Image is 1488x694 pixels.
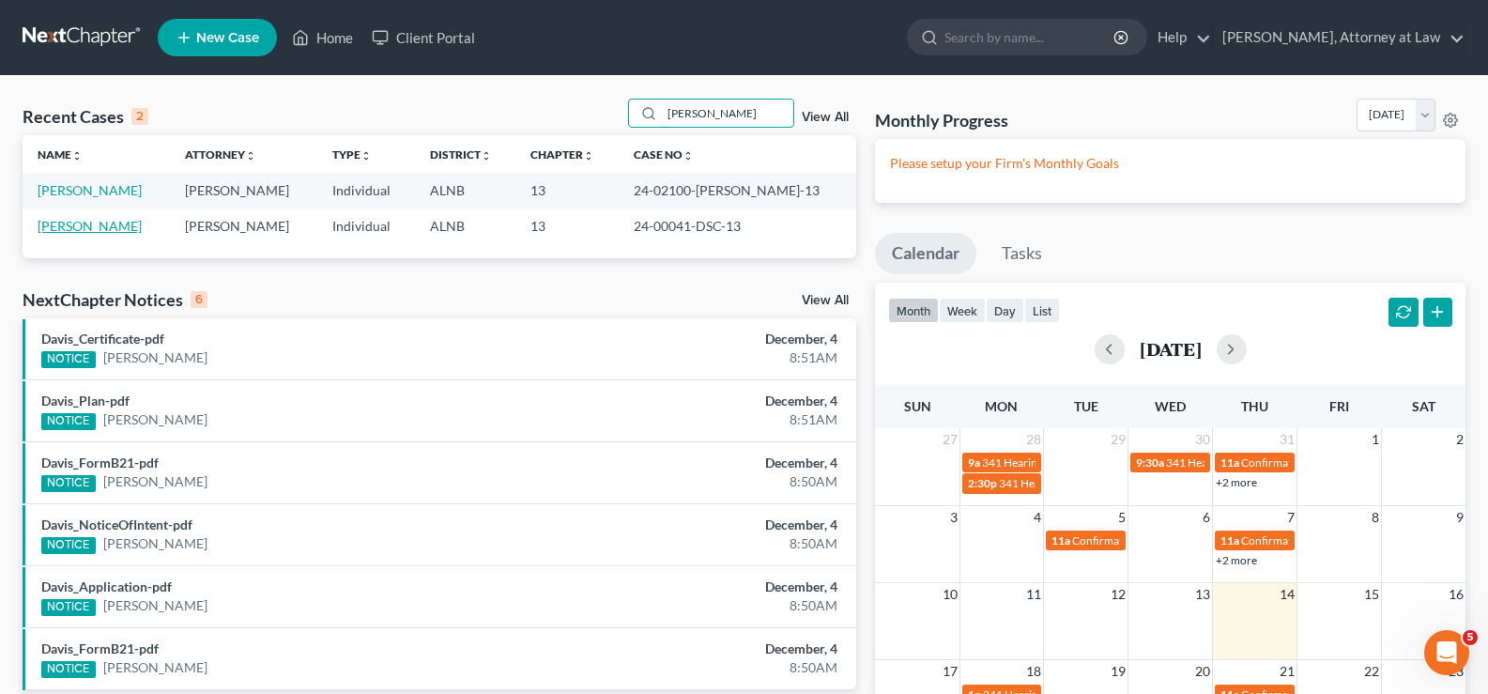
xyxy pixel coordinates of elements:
span: 9a [968,455,980,470]
a: Davis_Certificate-pdf [41,331,164,347]
span: Tue [1074,398,1098,414]
a: Chapterunfold_more [530,147,594,162]
div: December, 4 [585,640,837,658]
span: 20 [1193,660,1212,683]
i: unfold_more [683,150,694,162]
span: 29 [1109,428,1128,451]
span: 341 Hearing for [PERSON_NAME] [1166,455,1334,470]
a: Calendar [875,233,976,274]
a: +2 more [1216,475,1257,489]
div: NOTICE [41,351,96,368]
a: View All [802,294,849,307]
span: 19 [1109,660,1128,683]
div: December, 4 [585,330,837,348]
iframe: Intercom live chat [1424,630,1469,675]
a: Home [283,21,362,54]
div: December, 4 [585,578,837,596]
a: [PERSON_NAME] [103,658,207,677]
input: Search by name... [662,100,793,127]
td: ALNB [415,208,516,243]
a: [PERSON_NAME] [103,534,207,553]
div: NOTICE [41,599,96,616]
i: unfold_more [71,150,83,162]
span: Thu [1241,398,1268,414]
span: 7 [1285,506,1296,529]
a: Davis_FormB21-pdf [41,455,159,470]
a: [PERSON_NAME] [103,410,207,429]
td: 13 [515,173,619,208]
a: [PERSON_NAME] [38,218,142,234]
i: unfold_more [481,150,492,162]
div: December, 4 [585,516,837,534]
div: 8:50AM [585,596,837,615]
a: View All [802,111,849,124]
td: Individual [317,173,414,208]
button: week [939,298,986,323]
span: 17 [941,660,959,683]
td: [PERSON_NAME] [170,208,317,243]
button: day [986,298,1024,323]
span: 4 [1032,506,1043,529]
span: 11 [1024,583,1043,606]
span: 15 [1362,583,1381,606]
a: Attorneyunfold_more [185,147,256,162]
span: New Case [196,31,259,45]
td: ALNB [415,173,516,208]
div: December, 4 [585,392,837,410]
span: 341 Hearing for [PERSON_NAME], English [982,455,1190,470]
span: 18 [1024,660,1043,683]
h3: Monthly Progress [875,109,1008,131]
a: Davis_Application-pdf [41,578,172,594]
span: 27 [941,428,959,451]
span: 13 [1193,583,1212,606]
span: 5 [1116,506,1128,529]
span: Wed [1155,398,1186,414]
span: 341 Hearing for [PERSON_NAME] & [PERSON_NAME] [999,476,1266,490]
a: Districtunfold_more [430,147,492,162]
td: Individual [317,208,414,243]
div: 8:51AM [585,348,837,367]
i: unfold_more [245,150,256,162]
h2: [DATE] [1140,339,1202,359]
a: [PERSON_NAME], Attorney at Law [1213,21,1465,54]
span: 6 [1201,506,1212,529]
a: Tasks [985,233,1059,274]
span: Mon [985,398,1018,414]
span: 16 [1447,583,1465,606]
button: month [888,298,939,323]
div: NOTICE [41,661,96,678]
a: +2 more [1216,553,1257,567]
div: 8:51AM [585,410,837,429]
i: unfold_more [360,150,372,162]
div: December, 4 [585,454,837,472]
span: Confirmation Date for [PERSON_NAME] [1241,533,1440,547]
div: 6 [191,291,207,308]
a: Typeunfold_more [332,147,372,162]
span: 2:30p [968,476,997,490]
td: [PERSON_NAME] [170,173,317,208]
td: 24-02100-[PERSON_NAME]-13 [619,173,856,208]
span: Sun [904,398,931,414]
p: Please setup your Firm's Monthly Goals [890,154,1450,173]
span: 10 [941,583,959,606]
div: 2 [131,108,148,125]
span: 11a [1051,533,1070,547]
div: NOTICE [41,413,96,430]
div: 8:50AM [585,534,837,553]
span: 22 [1362,660,1381,683]
input: Search by name... [944,20,1116,54]
a: Help [1148,21,1211,54]
div: 8:50AM [585,658,837,677]
span: Confirmation Date for [PERSON_NAME] & [PERSON_NAME] [1072,533,1371,547]
span: 1 [1370,428,1381,451]
div: NOTICE [41,475,96,492]
span: 3 [948,506,959,529]
span: 9 [1454,506,1465,529]
a: [PERSON_NAME] [103,596,207,615]
span: 31 [1278,428,1296,451]
span: 28 [1024,428,1043,451]
span: Sat [1412,398,1435,414]
span: Confirmation Date for [PERSON_NAME] [1241,455,1440,470]
span: 9:30a [1136,455,1164,470]
a: Case Nounfold_more [634,147,694,162]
